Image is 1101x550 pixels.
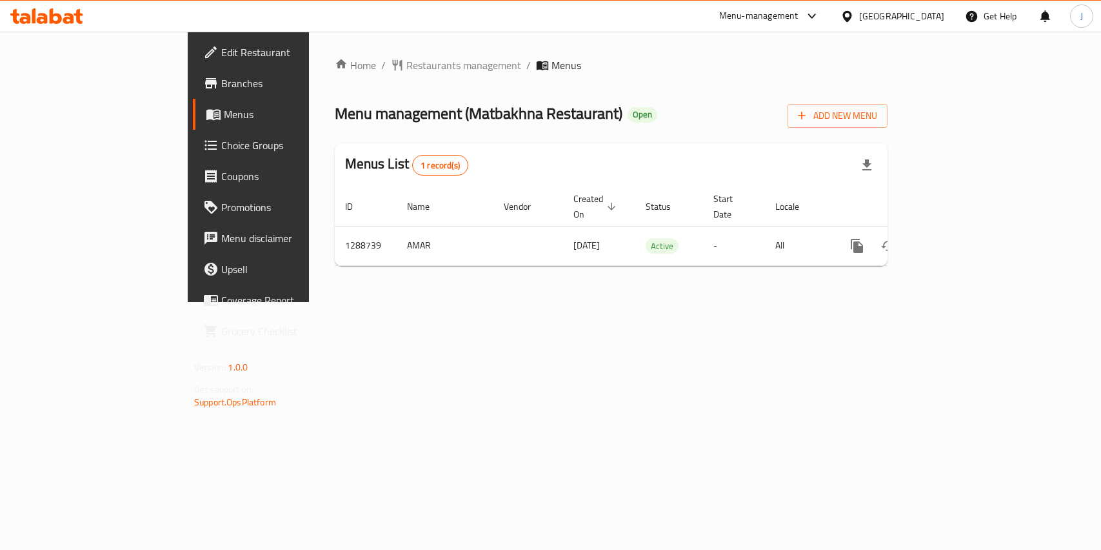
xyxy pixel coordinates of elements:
[194,381,253,398] span: Get support on:
[391,57,521,73] a: Restaurants management
[221,168,361,184] span: Coupons
[628,109,657,120] span: Open
[194,394,276,411] a: Support.OpsPlatform
[193,254,372,285] a: Upsell
[851,150,882,181] div: Export file
[573,237,600,254] span: [DATE]
[628,107,657,123] div: Open
[765,226,831,265] td: All
[224,107,361,122] span: Menus
[646,199,688,214] span: Status
[573,191,620,222] span: Created On
[228,359,248,376] span: 1.0.0
[504,199,548,214] span: Vendor
[798,108,877,124] span: Add New Menu
[193,99,372,130] a: Menus
[873,230,904,261] button: Change Status
[646,238,679,254] div: Active
[221,292,361,308] span: Coverage Report
[345,154,468,176] h2: Menus List
[526,57,531,73] li: /
[646,239,679,254] span: Active
[703,226,765,265] td: -
[221,323,361,339] span: Grocery Checklist
[221,76,361,91] span: Branches
[345,199,370,214] span: ID
[381,57,386,73] li: /
[831,187,976,227] th: Actions
[413,159,468,172] span: 1 record(s)
[397,226,493,265] td: AMAR
[719,8,798,24] div: Menu-management
[407,199,446,214] span: Name
[193,223,372,254] a: Menu disclaimer
[788,104,888,128] button: Add New Menu
[221,261,361,277] span: Upsell
[775,199,816,214] span: Locale
[221,199,361,215] span: Promotions
[193,161,372,192] a: Coupons
[412,155,468,176] div: Total records count
[1080,9,1083,23] span: J
[193,130,372,161] a: Choice Groups
[193,192,372,223] a: Promotions
[406,57,521,73] span: Restaurants management
[194,359,226,376] span: Version:
[193,285,372,316] a: Coverage Report
[193,68,372,99] a: Branches
[193,37,372,68] a: Edit Restaurant
[859,9,944,23] div: [GEOGRAPHIC_DATA]
[193,316,372,347] a: Grocery Checklist
[551,57,581,73] span: Menus
[221,137,361,153] span: Choice Groups
[335,187,976,266] table: enhanced table
[221,45,361,60] span: Edit Restaurant
[221,230,361,246] span: Menu disclaimer
[842,230,873,261] button: more
[713,191,749,222] span: Start Date
[335,99,622,128] span: Menu management ( Matbakhna Restaurant )
[335,57,888,73] nav: breadcrumb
